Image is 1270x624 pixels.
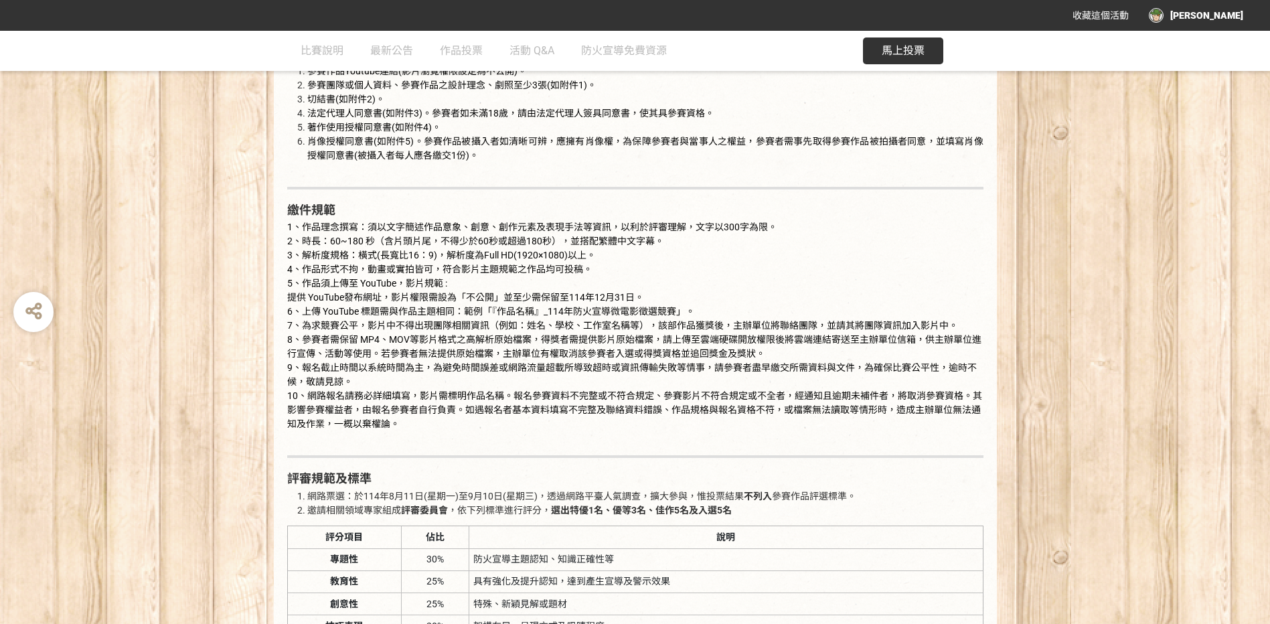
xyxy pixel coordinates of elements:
[581,44,667,57] span: 防火宣導免費資源
[287,236,664,246] span: 2、時長：60~180 秒（含片頭片尾，不得少於60秒或超過180秒），並搭配繁體中文字幕。
[307,66,527,76] span: 參賽作品Youtube連結(影片瀏覽權限設定為不公開)。
[287,471,372,485] strong: 評審規範及標準
[287,264,592,275] span: 4、作品形式不拘，動畫或實拍皆可，符合影片主題規範之作品均可投稿。
[330,599,358,609] span: 創意性
[509,44,554,57] span: 活動 Q&A
[287,334,981,359] span: 8、參賽者需保留 MP4、MOV等影片格式之高解析原始檔案，得獎者需提供影片原始檔案，請上傳至雲端硬碟開放權限後將雲端連結寄送至主辦單位信箱，供主辦單位進行宣傳、活動等使用。若參賽者無法提供原始...
[370,44,413,57] span: 最新公告
[1073,10,1129,21] span: 收藏這個活動
[716,532,735,542] span: 說明
[287,203,335,217] strong: 繳件規範
[287,222,777,232] span: 1、作品理念撰寫：須以文字簡述作品意象、創意、創作元素及表現手法等資訊，以利於評審理解，文字以300字為限。
[440,44,483,57] span: 作品投票
[882,44,925,57] span: 馬上投票
[307,108,714,119] span: 法定代理人同意書(如附件3)。參賽者如未滿18歲，請由法定代理人簽具同意書，使其具參賽資格。
[307,505,732,516] span: 邀請相關領域專家組成 ，依下列標準進行評分，
[287,390,982,429] span: 10、網路報名請務必詳細填寫，影片需標明作品名稱。報名參賽資料不完整或不符合規定、參賽影片不符合規定或不全者，經通知且逾期未補件者，將取消參賽資格。其影響參賽權益者，由報名參賽者自行負責。如遇報...
[426,532,445,542] span: 佔比
[426,554,444,564] span: 30%
[307,94,385,104] span: 切結書(如附件2)。
[370,31,413,71] a: 最新公告
[551,505,732,516] strong: 選出特優1名、優等3名、佳作5名及入選5名
[307,136,983,161] span: 肖像授權同意書(如附件5)。參賽作品被攝入者如清晰可辨，應擁有肖像權，為保障參賽者與當事人之權益，參賽者需事先取得參賽作品被拍攝者同意，並填寫肖像授權同意書(被攝入者每人應各繳交1份)。
[509,31,554,71] a: 活動 Q&A
[863,37,943,64] button: 馬上投票
[330,576,358,587] span: 教育性
[473,576,670,587] span: 具有強化及提升認知，達到產生宣導及警示效果
[426,599,444,609] span: 25%
[301,44,343,57] span: 比賽說明
[307,80,597,90] span: 參賽團隊或個人資料、參賽作品之設計理念、劇照至少3張(如附件1)。
[426,576,444,587] span: 25%
[307,122,441,133] span: 著作使用授權同意書(如附件4)。
[401,505,448,516] strong: 評審委員會
[287,306,695,317] span: 6、上傳 YouTube 標題需與作品主題相同：範例「『作品名稱』_114年防火宣導微電影徵選競賽」。
[473,599,567,609] span: 特殊、新穎見解或題材
[581,31,667,71] a: 防火宣導免費資源
[287,292,644,303] span: 提供 YouTube發布網址，影片權限需設為「不公開」並至少需保留至114年12月31日。
[301,31,343,71] a: 比賽說明
[325,532,363,542] span: 評分項目
[473,554,614,564] span: 防火宣導主題認知、知識正確性等
[287,320,958,331] span: 7、為求競賽公平，影片中不得出現團隊相關資訊（例如：姓名、學校、工作室名稱等），該部作品獲獎後，主辦單位將聯絡團隊，並請其將團隊資訊加入影片中。
[330,554,358,564] span: 專題性
[287,250,596,260] span: 3、解析度規格：橫式(長寬比16：9)，解析度為Full HD(1920×1080)以上。
[287,278,447,289] span: 5、作品須上傳至 YouTube，影片規範 :
[744,491,772,501] strong: 不列入
[440,31,483,71] a: 作品投票
[287,362,977,387] span: 9、報名截止時間以系統時間為主，為避免時間誤差或網路流量超載所導致超時或資訊傳輸失敗等情事，請參賽者盡早繳交所需資料與文件，為確保比賽公平性，逾時不候，敬請見諒。
[307,491,856,501] span: 網路票選：於114年8月11日(星期一)至9月10日(星期三)，透過網路平臺人氣調查，擴大參與，惟投票結果 參賽作品評選標準。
